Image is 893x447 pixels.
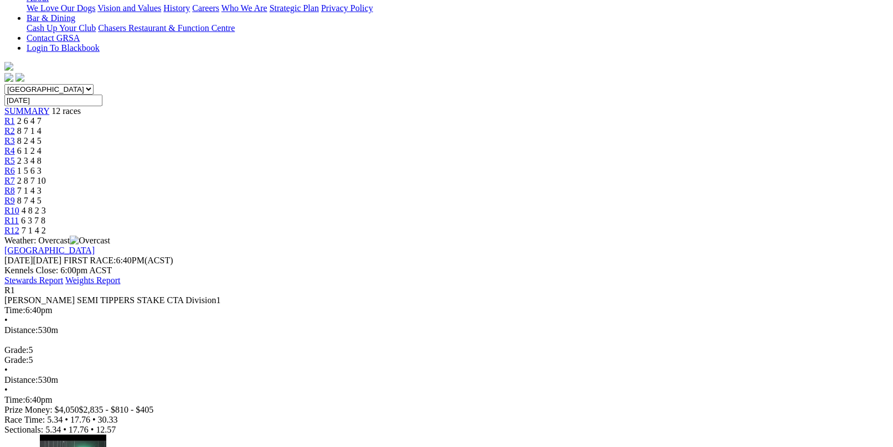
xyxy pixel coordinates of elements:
a: R4 [4,146,15,155]
a: R10 [4,206,19,215]
a: Strategic Plan [270,3,319,13]
span: 30.33 [98,415,118,424]
span: 8 7 4 5 [17,196,42,205]
span: Grade: [4,345,29,355]
span: 17.76 [70,415,90,424]
span: 7 1 4 2 [22,226,46,235]
a: R3 [4,136,15,145]
span: 6 1 2 4 [17,146,42,155]
span: • [4,315,8,325]
a: R6 [4,166,15,175]
span: 4 8 2 3 [22,206,46,215]
div: [PERSON_NAME] SEMI TIPPERS STAKE CTA Division1 [4,295,889,305]
span: Grade: [4,355,29,365]
a: Bar & Dining [27,13,75,23]
span: 5.34 [47,415,63,424]
div: 5 [4,355,889,365]
a: Vision and Values [97,3,161,13]
a: R11 [4,216,19,225]
span: 8 7 1 4 [17,126,42,136]
a: Careers [192,3,219,13]
img: twitter.svg [16,73,24,82]
a: R8 [4,186,15,195]
div: 530m [4,375,889,385]
a: Stewards Report [4,276,63,285]
span: • [4,385,8,394]
div: Bar & Dining [27,23,889,33]
span: • [4,365,8,375]
span: 12 races [51,106,81,116]
img: facebook.svg [4,73,13,82]
span: 1 5 6 3 [17,166,42,175]
span: • [92,415,96,424]
span: Time: [4,305,25,315]
a: R5 [4,156,15,165]
span: 12.57 [96,425,116,434]
span: Weather: Overcast [4,236,110,245]
a: R9 [4,196,15,205]
div: Kennels Close: 6:00pm ACST [4,266,889,276]
span: FIRST RACE: [64,256,116,265]
a: R1 [4,116,15,126]
span: Distance: [4,325,38,335]
span: Race Time: [4,415,45,424]
span: 2 3 4 8 [17,156,42,165]
div: Prize Money: $4,050 [4,405,889,415]
span: $2,835 - $810 - $405 [79,405,154,414]
span: 7 1 4 3 [17,186,42,195]
span: [DATE] [4,256,61,265]
a: Cash Up Your Club [27,23,96,33]
span: 8 2 4 5 [17,136,42,145]
span: Distance: [4,375,38,384]
span: 2 6 4 7 [17,116,42,126]
img: logo-grsa-white.png [4,62,13,71]
span: 17.76 [69,425,89,434]
span: 6 3 7 8 [21,216,45,225]
a: We Love Our Dogs [27,3,95,13]
span: • [91,425,94,434]
a: Chasers Restaurant & Function Centre [98,23,235,33]
span: 2 8 7 10 [17,176,46,185]
a: History [163,3,190,13]
a: R2 [4,126,15,136]
a: SUMMARY [4,106,49,116]
input: Select date [4,95,102,106]
span: [DATE] [4,256,33,265]
span: R1 [4,285,15,295]
div: 5 [4,345,889,355]
a: Who We Are [221,3,267,13]
a: [GEOGRAPHIC_DATA] [4,246,95,255]
a: Privacy Policy [321,3,373,13]
img: Overcast [70,236,110,246]
a: R12 [4,226,19,235]
div: About [27,3,889,13]
a: Contact GRSA [27,33,80,43]
span: 5.34 [45,425,61,434]
span: • [65,415,68,424]
span: Time: [4,395,25,404]
span: Sectionals: [4,425,43,434]
div: 6:40pm [4,395,889,405]
div: 6:40pm [4,305,889,315]
a: Weights Report [65,276,121,285]
div: 530m [4,325,889,335]
a: Login To Blackbook [27,43,100,53]
a: R7 [4,176,15,185]
span: 6:40PM(ACST) [64,256,173,265]
span: • [63,425,66,434]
